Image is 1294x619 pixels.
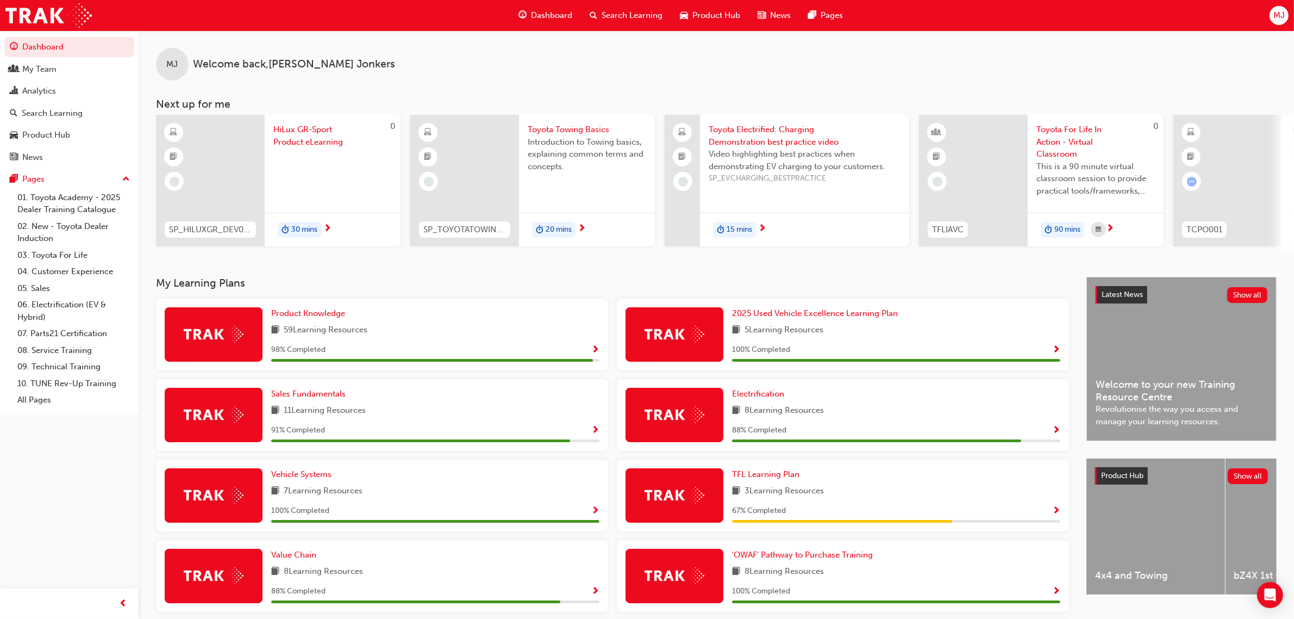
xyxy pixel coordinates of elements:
span: 67 % Completed [732,505,786,517]
a: search-iconSearch Learning [581,4,671,27]
a: guage-iconDashboard [510,4,581,27]
span: 100 % Completed [271,505,329,517]
span: booktick-icon [170,150,178,164]
span: car-icon [680,9,688,22]
span: TFL Learning Plan [732,469,799,479]
button: Pages [4,169,134,189]
span: car-icon [10,131,18,140]
a: TFL Learning Plan [732,468,804,481]
span: booktick-icon [1187,150,1195,164]
a: Toyota Electrified: Charging Demonstration best practice videoVideo highlighting best practices w... [665,115,909,246]
span: guage-icon [10,42,18,52]
a: 04. Customer Experience [13,263,134,280]
span: next-icon [758,224,766,234]
span: Sales Fundamentals [271,389,346,399]
a: 'OWAF' Pathway to Purchase Training [732,549,877,561]
span: 0 [390,121,395,131]
span: booktick-icon [679,150,686,164]
a: Electrification [732,388,789,400]
span: guage-icon [518,9,527,22]
span: 8 Learning Resources [745,565,824,579]
img: Trak [184,487,243,504]
span: TFLIAVC [932,224,964,236]
span: Toyota Electrified: Charging Demonstration best practice video [709,123,901,148]
span: book-icon [271,324,279,337]
span: duration-icon [1045,223,1052,237]
span: 20 mins [546,224,572,236]
span: learningRecordVerb_NONE-icon [424,177,434,187]
span: book-icon [271,404,279,418]
a: All Pages [13,392,134,408]
a: 01. Toyota Academy - 2025 Dealer Training Catalogue [13,189,134,218]
span: 59 Learning Resources [284,324,367,337]
span: Show Progress [1052,506,1060,516]
span: chart-icon [10,86,18,96]
span: 'OWAF' Pathway to Purchase Training [732,550,873,560]
span: MJ [1273,9,1285,22]
span: next-icon [578,224,586,234]
span: search-icon [10,109,17,119]
span: Show Progress [591,506,599,516]
span: Show Progress [591,345,599,355]
a: 0SP_HILUXGR_DEV0923_EL1HiLux GR-Sport Product eLearningduration-icon30 mins [156,115,401,246]
span: 88 % Completed [271,585,326,598]
span: learningRecordVerb_NONE-icon [678,177,688,187]
div: My Team [22,63,57,76]
span: pages-icon [10,175,18,184]
span: next-icon [1106,224,1114,234]
span: 4x4 and Towing [1095,570,1216,582]
a: news-iconNews [749,4,799,27]
span: Pages [821,9,843,22]
a: 06. Electrification (EV & Hybrid) [13,296,134,325]
img: Trak [184,567,243,584]
a: Value Chain [271,549,321,561]
span: 5 Learning Resources [745,324,823,337]
a: Sales Fundamentals [271,388,350,400]
a: Latest NewsShow all [1096,286,1267,304]
span: book-icon [732,404,740,418]
a: 03. Toyota For Life [13,247,134,264]
img: Trak [645,326,704,343]
span: duration-icon [536,223,543,237]
span: SP_HILUXGR_DEV0923_EL1 [169,224,252,236]
span: Show Progress [591,587,599,597]
span: book-icon [271,485,279,498]
span: Product Knowledge [271,308,345,318]
a: 05. Sales [13,280,134,297]
span: 98 % Completed [271,344,326,356]
a: 07. Parts21 Certification [13,325,134,342]
span: 3 Learning Resources [745,485,824,498]
button: Show Progress [591,424,599,437]
span: TCPO001 [1186,224,1222,236]
span: Show Progress [1052,587,1060,597]
a: SP_TOYOTATOWING_0424Toyota Towing BasicsIntroduction to Towing basics, explaining common terms an... [410,115,655,246]
a: My Team [4,59,134,79]
span: 2025 Used Vehicle Excellence Learning Plan [732,308,898,318]
span: learningResourceType_ELEARNING-icon [1187,126,1195,140]
span: Electrification [732,389,784,399]
a: car-iconProduct Hub [671,4,749,27]
span: Introduction to Towing basics, explaining common terms and concepts. [528,136,646,173]
span: Welcome to your new Training Resource Centre [1096,379,1267,403]
img: Trak [184,326,243,343]
span: 7 Learning Resources [284,485,362,498]
span: Show Progress [1052,345,1060,355]
span: book-icon [271,565,279,579]
span: 8 Learning Resources [284,565,363,579]
button: Show Progress [1052,343,1060,357]
span: Latest News [1102,290,1143,299]
img: Trak [645,487,704,504]
span: Product Hub [692,9,740,22]
span: Search Learning [602,9,662,22]
button: MJ [1270,6,1289,25]
span: 15 mins [727,224,752,236]
span: 100 % Completed [732,585,790,598]
span: Revolutionise the way you access and manage your learning resources. [1096,403,1267,428]
span: Show Progress [1052,426,1060,436]
span: HiLux GR-Sport Product eLearning [273,123,392,148]
span: Vehicle Systems [271,469,332,479]
span: 88 % Completed [732,424,786,437]
span: 30 mins [291,224,317,236]
span: Toyota Towing Basics [528,123,646,136]
a: 02. New - Toyota Dealer Induction [13,218,134,247]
